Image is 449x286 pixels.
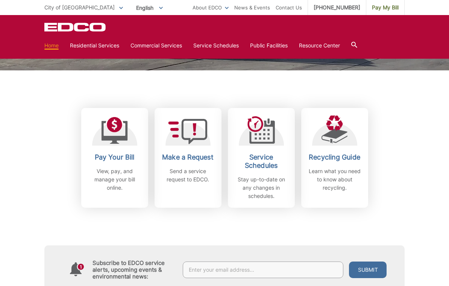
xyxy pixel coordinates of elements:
[44,23,107,32] a: EDCD logo. Return to the homepage.
[228,108,295,208] a: Service Schedules Stay up-to-date on any changes in schedules.
[276,3,302,12] a: Contact Us
[81,108,148,208] a: Pay Your Bill View, pay, and manage your bill online.
[155,108,221,208] a: Make a Request Send a service request to EDCO.
[160,167,216,184] p: Send a service request to EDCO.
[44,41,59,50] a: Home
[193,41,239,50] a: Service Schedules
[372,3,399,12] span: Pay My Bill
[160,153,216,161] h2: Make a Request
[307,153,363,161] h2: Recycling Guide
[234,175,289,200] p: Stay up-to-date on any changes in schedules.
[130,2,168,14] span: English
[307,167,363,192] p: Learn what you need to know about recycling.
[44,4,115,11] span: City of [GEOGRAPHIC_DATA]
[183,262,343,278] input: Enter your email address...
[250,41,288,50] a: Public Facilities
[130,41,182,50] a: Commercial Services
[70,41,119,50] a: Residential Services
[193,3,229,12] a: About EDCO
[234,153,289,170] h2: Service Schedules
[87,153,143,161] h2: Pay Your Bill
[87,167,143,192] p: View, pay, and manage your bill online.
[234,3,270,12] a: News & Events
[349,262,387,278] button: Submit
[301,108,368,208] a: Recycling Guide Learn what you need to know about recycling.
[93,260,175,280] h4: Subscribe to EDCO service alerts, upcoming events & environmental news:
[299,41,340,50] a: Resource Center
